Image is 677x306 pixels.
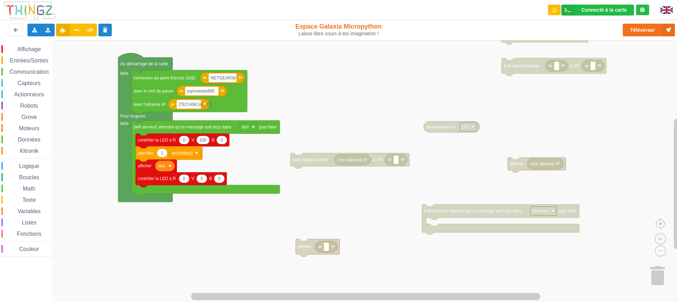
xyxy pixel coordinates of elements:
text: Pour toujours [120,114,145,119]
div: Espace Galaxia Micropython [280,23,398,37]
text: 0 [221,138,223,143]
text: [TECHNICAL_ID] [179,102,212,107]
span: Grove [20,114,38,120]
text: contrôler la LED à R [138,138,176,143]
img: thingz_logo.png [3,1,56,19]
text: contrôler la LED à R [138,176,176,181]
div: Tu es connecté au serveur de création de Thingz [636,5,649,15]
span: Logique [18,163,40,169]
span: Math [22,186,37,192]
text: (°C) [462,124,469,129]
span: Kitronik [19,148,39,154]
text: [wifi client] envoyer [293,157,328,162]
text: text [158,163,165,168]
div: Ta base fonctionne bien ! [561,5,634,16]
text: faire [120,121,129,126]
span: Boucles [18,174,40,180]
text: seconde(s) [172,150,193,155]
text: connexion au point d'accès SSID [134,75,196,80]
text: V [191,176,194,181]
text: avec le mot de passe [134,89,174,94]
span: Entrées/Sorties [9,58,49,64]
text: afficher [510,161,524,166]
span: Texte [21,197,37,203]
text: attendre [138,150,153,155]
div: Connecté à la carte [581,7,627,12]
text: 100 [199,138,206,143]
span: Fonctions [16,231,42,237]
span: Communication [8,69,50,75]
text: Au démarrage de la carte [120,61,168,66]
button: Téléverser [623,24,675,36]
text: 0 [183,138,185,143]
text: B [209,176,212,181]
text: afficher [138,163,152,168]
span: Couleur [18,246,40,252]
span: Actionneurs [13,91,45,97]
text: mon adresse IP [530,161,560,166]
text: à l'IP [570,63,579,68]
text: afficher [298,244,312,249]
text: joyoustuba995 [187,89,215,94]
text: données [532,209,549,214]
text: faire [120,71,129,76]
text: text [242,125,249,130]
span: Données [17,137,42,143]
text: mon adresse IP [337,157,367,162]
text: NETGEAR38 [211,75,236,80]
text: puis faire [559,209,576,214]
span: Moteurs [18,125,41,131]
text: [wifi client] envoyer [504,63,539,68]
img: gb.png [660,6,673,14]
text: B [212,138,214,143]
text: avec l'adresse IP [134,102,166,107]
text: 0 [183,176,185,181]
text: 1 [161,150,163,155]
span: Affichage [16,46,42,52]
text: 0 [201,176,203,181]
span: Robots [19,103,39,109]
text: puis faire [259,125,276,130]
span: Variables [17,208,42,214]
text: V [191,138,194,143]
text: 0 [218,176,220,181]
text: température en [427,124,456,129]
span: Capteurs [17,80,42,86]
text: à l'IP [373,157,382,162]
span: Listes [21,220,38,226]
text: [wifi serveur] attendre qu'un message soit reçu dans [424,209,522,214]
text: [wifi serveur] attendre qu'un message soit reçu dans [134,125,231,130]
div: Laisse libre cours à ton imagination ! [280,31,398,37]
